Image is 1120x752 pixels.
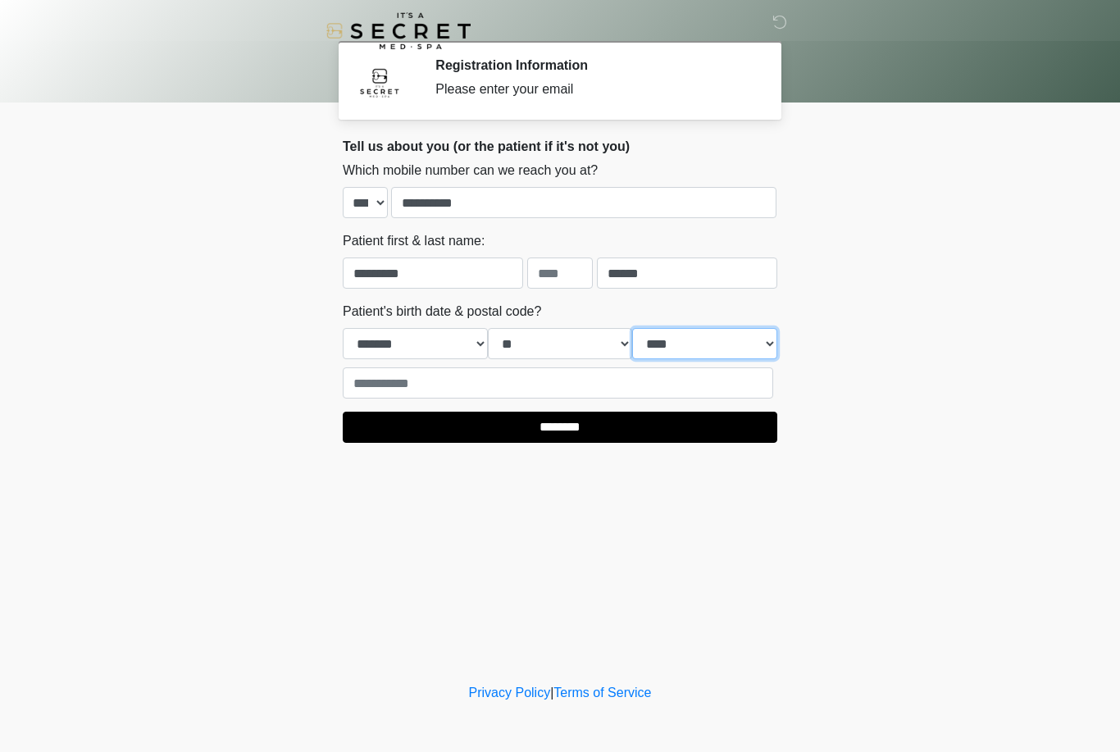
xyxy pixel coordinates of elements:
img: It's A Secret Med Spa Logo [326,12,471,49]
h2: Tell us about you (or the patient if it's not you) [343,139,777,154]
label: Which mobile number can we reach you at? [343,161,598,180]
label: Patient first & last name: [343,231,485,251]
label: Patient's birth date & postal code? [343,302,541,321]
div: Please enter your email [435,80,753,99]
a: Terms of Service [553,686,651,700]
img: Agent Avatar [355,57,404,107]
a: | [550,686,553,700]
a: Privacy Policy [469,686,551,700]
h2: Registration Information [435,57,753,73]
